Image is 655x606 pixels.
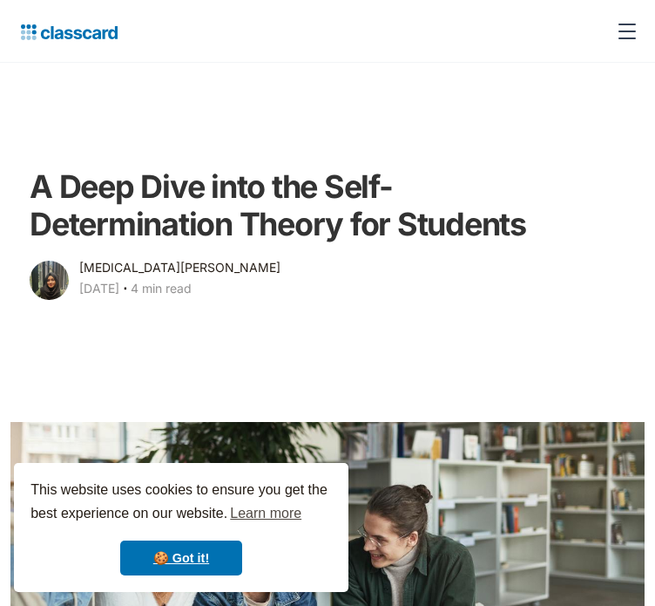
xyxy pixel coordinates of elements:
a: learn more about cookies [227,500,304,527]
a: dismiss cookie message [120,541,242,575]
div: menu [606,10,641,52]
div: cookieconsent [14,463,348,592]
div: [DATE] [79,278,119,299]
span: This website uses cookies to ensure you get the best experience on our website. [30,480,332,527]
div: 4 min read [131,278,192,299]
h1: A Deep Dive into the Self-Determination Theory for Students [30,168,572,243]
a: home [14,19,118,44]
div: [MEDICAL_DATA][PERSON_NAME] [79,257,280,278]
div: ‧ [119,278,131,303]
